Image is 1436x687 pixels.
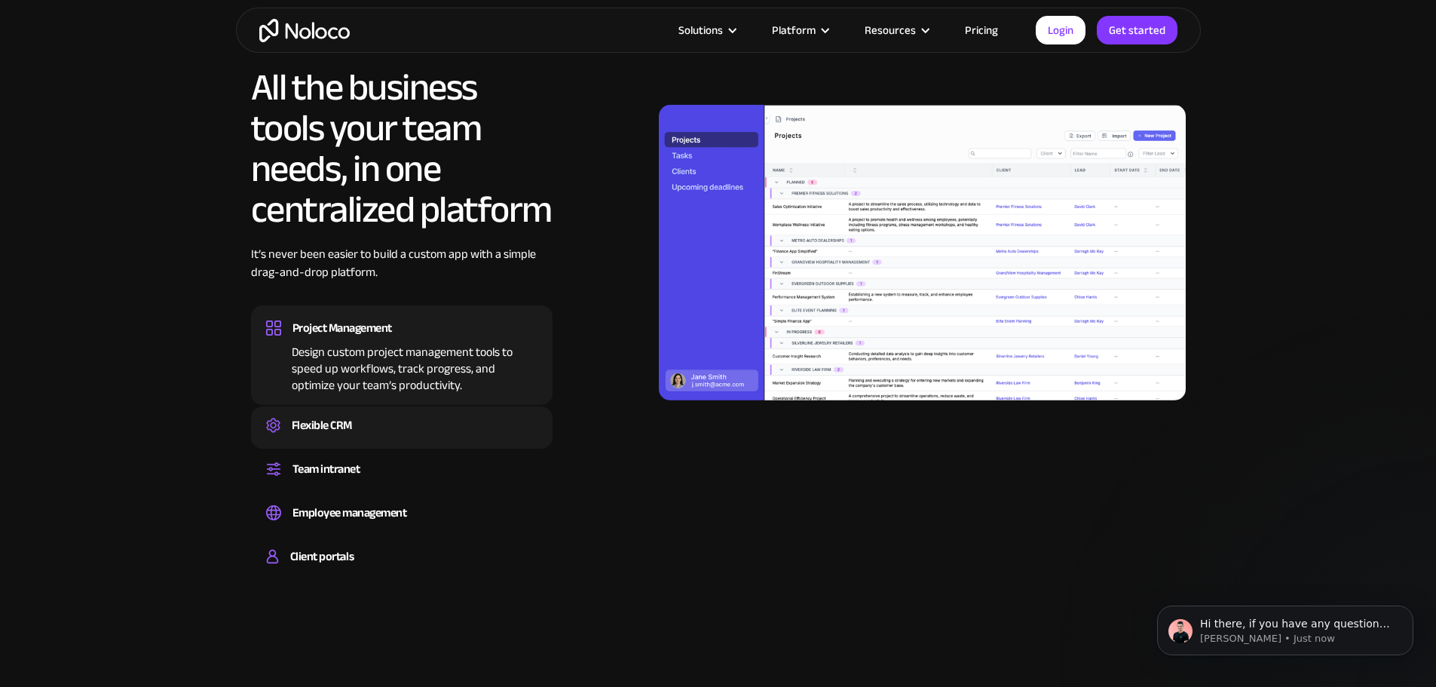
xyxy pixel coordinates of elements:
[753,20,846,40] div: Platform
[266,524,537,529] div: Easily manage employee information, track performance, and handle HR tasks from a single platform.
[266,568,537,572] div: Build a secure, fully-branded, and personalized client portal that lets your customers self-serve.
[1036,16,1085,44] a: Login
[266,480,537,485] div: Set up a central space for your team to collaborate, share information, and stay up to date on co...
[266,339,537,394] div: Design custom project management tools to speed up workflows, track progress, and optimize your t...
[946,20,1017,40] a: Pricing
[846,20,946,40] div: Resources
[259,19,350,42] a: home
[1134,574,1436,679] iframe: Intercom notifications message
[865,20,916,40] div: Resources
[292,501,407,524] div: Employee management
[772,20,816,40] div: Platform
[292,458,360,480] div: Team intranet
[1097,16,1177,44] a: Get started
[660,20,753,40] div: Solutions
[292,317,392,339] div: Project Management
[251,245,553,304] div: It’s never been easier to build a custom app with a simple drag-and-drop platform.
[292,414,352,437] div: Flexible CRM
[290,545,354,568] div: Client portals
[266,437,537,441] div: Create a custom CRM that you can adapt to your business’s needs, centralize your workflows, and m...
[678,20,723,40] div: Solutions
[251,67,553,230] h2: All the business tools your team needs, in one centralized platform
